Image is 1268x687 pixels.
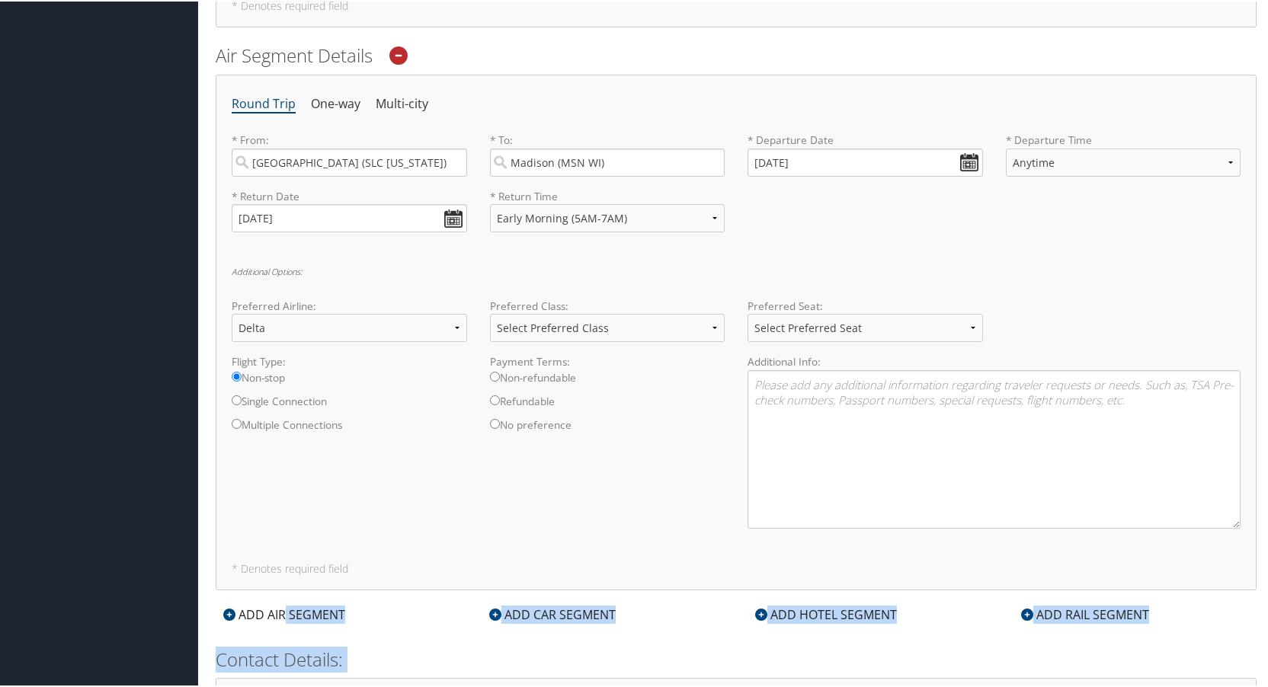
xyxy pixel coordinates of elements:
[490,417,500,427] input: No preference
[232,297,467,312] label: Preferred Airline:
[376,89,428,117] li: Multi-city
[216,41,1257,67] h2: Air Segment Details
[482,604,623,622] div: ADD CAR SEGMENT
[232,89,296,117] li: Round Trip
[216,645,1257,671] h2: Contact Details:
[232,131,467,174] label: * From:
[232,187,467,203] label: * Return Date
[216,604,353,622] div: ADD AIR SEGMENT
[490,147,725,175] input: City or Airport Code
[490,416,725,439] label: No preference
[490,392,725,416] label: Refundable
[232,369,467,392] label: Non-stop
[490,370,500,380] input: Non-refundable
[1006,147,1241,175] select: * Departure Time
[490,353,725,368] label: Payment Terms:
[232,147,467,175] input: City or Airport Code
[748,147,983,175] input: MM/DD/YYYY
[232,394,242,404] input: Single Connection
[490,297,725,312] label: Preferred Class:
[748,131,983,146] label: * Departure Date
[748,297,983,312] label: Preferred Seat:
[748,353,1241,368] label: Additional Info:
[232,266,1241,274] h6: Additional Options:
[232,417,242,427] input: Multiple Connections
[311,89,360,117] li: One-way
[1013,604,1157,622] div: ADD RAIL SEGMENT
[232,353,467,368] label: Flight Type:
[748,604,905,622] div: ADD HOTEL SEGMENT
[490,394,500,404] input: Refundable
[232,416,467,439] label: Multiple Connections
[232,203,467,231] input: MM/DD/YYYY
[1006,131,1241,187] label: * Departure Time
[232,562,1241,573] h5: * Denotes required field
[490,369,725,392] label: Non-refundable
[490,187,725,203] label: * Return Time
[232,392,467,416] label: Single Connection
[232,370,242,380] input: Non-stop
[490,131,725,174] label: * To:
